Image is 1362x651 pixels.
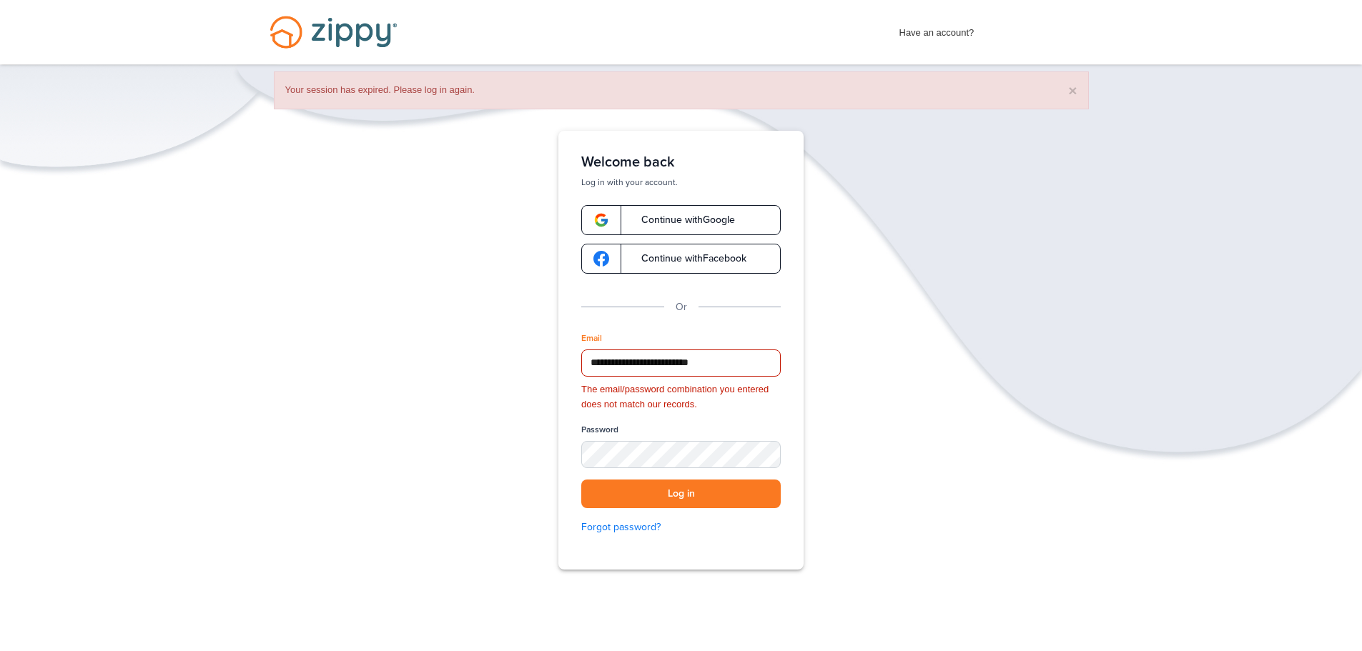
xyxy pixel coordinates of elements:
span: Continue with Facebook [627,254,746,264]
a: google-logoContinue withGoogle [581,205,781,235]
span: Have an account? [899,18,974,41]
span: Continue with Google [627,215,735,225]
div: Your session has expired. Please log in again. [274,71,1089,109]
div: The email/password combination you entered does not match our records. [581,382,781,412]
button: × [1068,83,1077,98]
a: google-logoContinue withFacebook [581,244,781,274]
img: google-logo [593,212,609,228]
input: Password [581,441,781,468]
input: Email [581,349,781,377]
p: Log in with your account. [581,177,781,188]
h1: Welcome back [581,154,781,171]
label: Password [581,424,618,436]
p: Or [676,299,687,315]
img: google-logo [593,251,609,267]
button: Log in [581,479,781,509]
a: Forgot password? [581,520,781,535]
label: Email [581,332,602,344]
